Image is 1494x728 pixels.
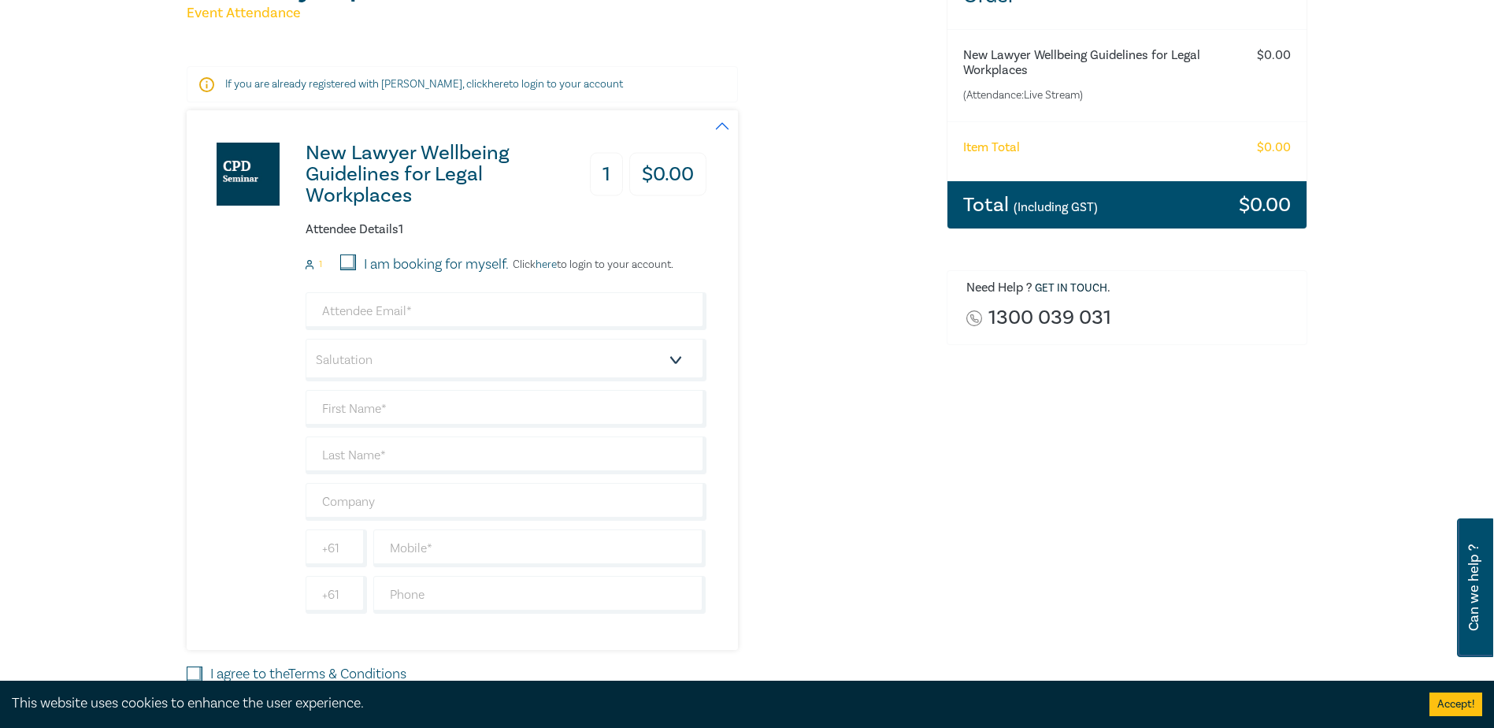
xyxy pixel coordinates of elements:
input: Last Name* [306,436,706,474]
h5: Event Attendance [187,4,928,23]
input: Phone [373,576,706,614]
img: New Lawyer Wellbeing Guidelines for Legal Workplaces [217,143,280,206]
h3: $ 0.00 [629,153,706,196]
h6: Need Help ? . [966,280,1296,296]
small: 1 [319,259,322,270]
input: First Name* [306,390,706,428]
a: here [536,258,557,272]
p: If you are already registered with [PERSON_NAME], click to login to your account [225,76,699,92]
input: +61 [306,576,367,614]
a: 1300 039 031 [988,307,1111,329]
h6: $ 0.00 [1257,48,1291,63]
small: (Attendance: Live Stream ) [963,87,1229,103]
a: Terms & Conditions [288,665,406,683]
button: Accept cookies [1429,693,1482,716]
div: This website uses cookies to enhance the user experience. [12,693,1406,714]
h6: $ 0.00 [1257,140,1291,155]
small: (Including GST) [1014,199,1098,215]
input: Mobile* [373,529,706,567]
span: Can we help ? [1466,528,1481,648]
h3: Total [963,195,1098,215]
label: I am booking for myself. [364,254,509,275]
label: I agree to the [210,664,406,685]
a: Get in touch [1035,281,1107,295]
input: Company [306,483,706,521]
h6: Item Total [963,140,1020,155]
h6: Attendee Details 1 [306,222,706,237]
input: +61 [306,529,367,567]
a: here [487,77,509,91]
h3: New Lawyer Wellbeing Guidelines for Legal Workplaces [306,143,565,206]
p: Click to login to your account. [509,258,673,271]
h3: 1 [590,153,623,196]
input: Attendee Email* [306,292,706,330]
h3: $ 0.00 [1239,195,1291,215]
h6: New Lawyer Wellbeing Guidelines for Legal Workplaces [963,48,1229,78]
